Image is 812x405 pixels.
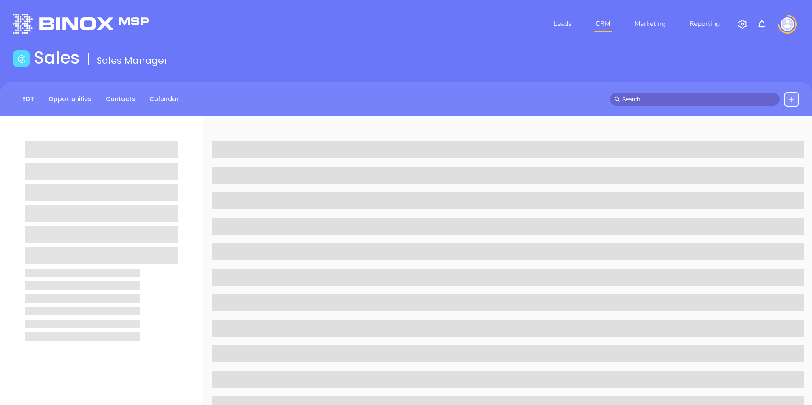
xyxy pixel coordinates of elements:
[97,54,168,67] span: Sales Manager
[13,14,149,34] img: logo
[17,92,39,106] a: BDR
[101,92,140,106] a: Contacts
[34,48,80,68] h1: Sales
[615,96,620,102] span: search
[622,95,775,104] input: Search…
[144,92,184,106] a: Calendar
[592,15,614,32] a: CRM
[550,15,575,32] a: Leads
[757,19,767,29] img: iconNotification
[686,15,723,32] a: Reporting
[737,19,747,29] img: iconSetting
[781,17,794,31] img: user
[43,92,96,106] a: Opportunities
[631,15,669,32] a: Marketing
